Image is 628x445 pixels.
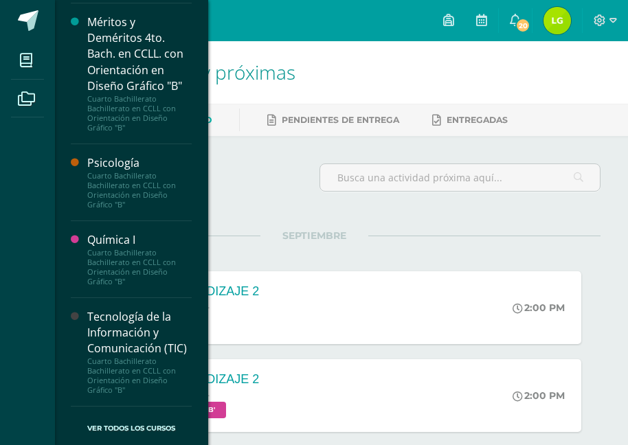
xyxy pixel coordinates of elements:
[87,232,192,248] div: Química I
[87,14,192,94] div: Méritos y Deméritos 4to. Bach. en CCLL. con Orientación en Diseño Gráfico "B"
[87,155,192,209] a: PsicologíaCuarto Bachillerato Bachillerato en CCLL con Orientación en Diseño Gráfico "B"
[87,309,192,395] a: Tecnología de la Información y Comunicación (TIC)Cuarto Bachillerato Bachillerato en CCLL con Ori...
[87,155,192,171] div: Psicología
[87,14,192,133] a: Méritos y Deméritos 4to. Bach. en CCLL. con Orientación en Diseño Gráfico "B"Cuarto Bachillerato ...
[87,309,192,356] div: Tecnología de la Información y Comunicación (TIC)
[87,171,192,209] div: Cuarto Bachillerato Bachillerato en CCLL con Orientación en Diseño Gráfico "B"
[87,94,192,133] div: Cuarto Bachillerato Bachillerato en CCLL con Orientación en Diseño Gráfico "B"
[87,232,192,286] a: Química ICuarto Bachillerato Bachillerato en CCLL con Orientación en Diseño Gráfico "B"
[87,356,192,395] div: Cuarto Bachillerato Bachillerato en CCLL con Orientación en Diseño Gráfico "B"
[87,248,192,286] div: Cuarto Bachillerato Bachillerato en CCLL con Orientación en Diseño Gráfico "B"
